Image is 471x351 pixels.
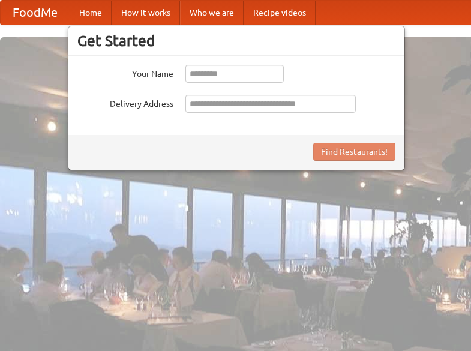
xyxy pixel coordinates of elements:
[313,143,395,161] button: Find Restaurants!
[77,32,395,50] h3: Get Started
[77,95,173,110] label: Delivery Address
[70,1,112,25] a: Home
[244,1,316,25] a: Recipe videos
[1,1,70,25] a: FoodMe
[77,65,173,80] label: Your Name
[112,1,180,25] a: How it works
[180,1,244,25] a: Who we are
